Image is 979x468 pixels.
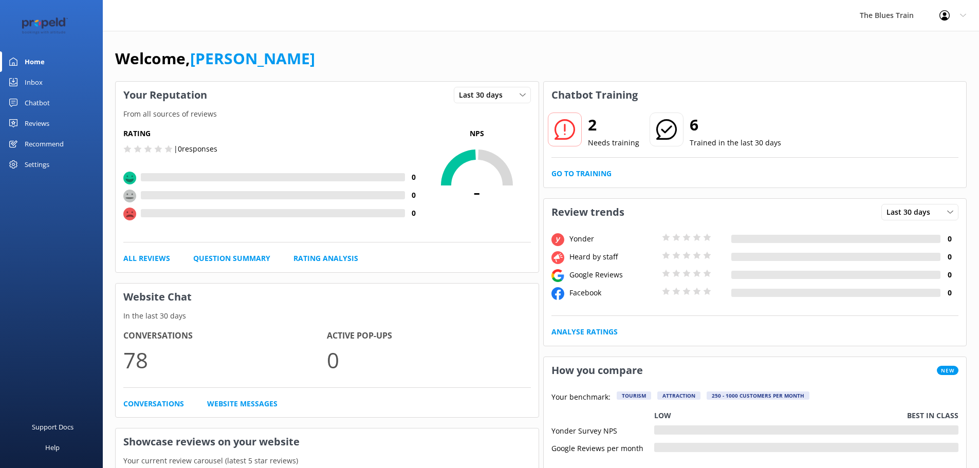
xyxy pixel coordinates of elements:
[25,154,49,175] div: Settings
[123,253,170,264] a: All Reviews
[567,287,659,298] div: Facebook
[405,190,423,201] h4: 0
[207,398,278,409] a: Website Messages
[940,251,958,263] h4: 0
[115,46,315,71] h1: Welcome,
[25,113,49,134] div: Reviews
[123,398,184,409] a: Conversations
[423,128,531,139] p: NPS
[617,391,651,400] div: Tourism
[25,51,45,72] div: Home
[567,269,659,280] div: Google Reviews
[327,343,530,377] p: 0
[423,178,531,204] span: -
[327,329,530,343] h4: Active Pop-ups
[405,208,423,219] h4: 0
[886,207,936,218] span: Last 30 days
[551,326,618,338] a: Analyse Ratings
[588,137,639,148] p: Needs training
[405,172,423,183] h4: 0
[551,391,611,404] p: Your benchmark:
[690,113,781,137] h2: 6
[544,357,651,384] h3: How you compare
[190,48,315,69] a: [PERSON_NAME]
[551,168,612,179] a: Go to Training
[116,455,539,466] p: Your current review carousel (latest 5 star reviews)
[25,92,50,113] div: Chatbot
[937,366,958,375] span: New
[123,128,423,139] h5: Rating
[293,253,358,264] a: Rating Analysis
[544,82,645,108] h3: Chatbot Training
[657,391,700,400] div: Attraction
[193,253,270,264] a: Question Summary
[551,443,654,452] div: Google Reviews per month
[116,310,539,322] p: In the last 30 days
[123,329,327,343] h4: Conversations
[116,428,539,455] h3: Showcase reviews on your website
[45,437,60,458] div: Help
[116,82,215,108] h3: Your Reputation
[707,391,809,400] div: 250 - 1000 customers per month
[116,108,539,120] p: From all sources of reviews
[25,134,64,154] div: Recommend
[551,425,654,435] div: Yonder Survey NPS
[567,251,659,263] div: Heard by staff
[654,410,671,421] p: Low
[116,284,539,310] h3: Website Chat
[940,233,958,245] h4: 0
[15,17,75,34] img: 12-1677471078.png
[940,287,958,298] h4: 0
[32,417,73,437] div: Support Docs
[690,137,781,148] p: Trained in the last 30 days
[567,233,659,245] div: Yonder
[940,269,958,280] h4: 0
[588,113,639,137] h2: 2
[459,89,509,101] span: Last 30 days
[123,343,327,377] p: 78
[174,143,217,155] p: | 0 responses
[25,72,43,92] div: Inbox
[544,199,632,226] h3: Review trends
[907,410,958,421] p: Best in class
